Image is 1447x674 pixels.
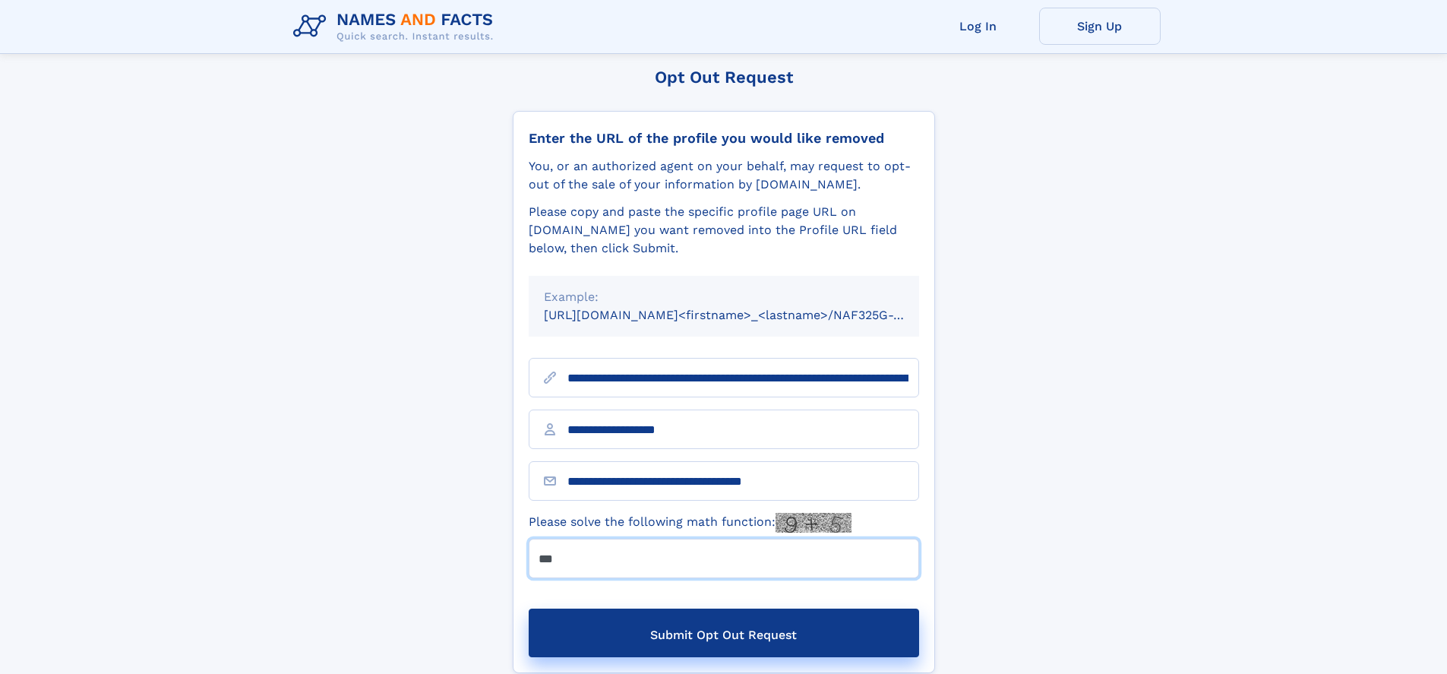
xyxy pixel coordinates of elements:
div: Enter the URL of the profile you would like removed [529,130,919,147]
div: Please copy and paste the specific profile page URL on [DOMAIN_NAME] you want removed into the Pr... [529,203,919,258]
button: Submit Opt Out Request [529,609,919,657]
a: Log In [918,8,1039,45]
label: Please solve the following math function: [529,513,851,533]
img: Logo Names and Facts [287,6,506,47]
small: [URL][DOMAIN_NAME]<firstname>_<lastname>/NAF325G-xxxxxxxx [544,308,948,322]
a: Sign Up [1039,8,1161,45]
div: Opt Out Request [513,68,935,87]
div: Example: [544,288,904,306]
div: You, or an authorized agent on your behalf, may request to opt-out of the sale of your informatio... [529,157,919,194]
